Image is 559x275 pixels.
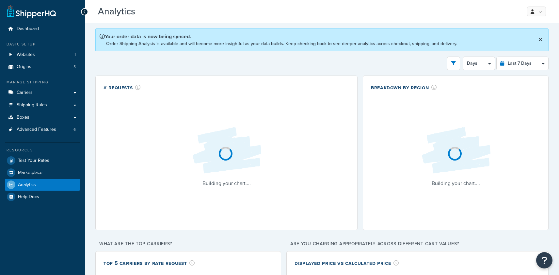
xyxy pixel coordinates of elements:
span: Websites [17,52,35,58]
div: Resources [5,147,80,153]
span: Beta [137,9,159,16]
a: Origins5 [5,61,80,73]
div: # Requests [104,84,141,91]
span: 1 [74,52,76,58]
div: Manage Shipping [5,79,80,85]
div: Basic Setup [5,42,80,47]
a: Analytics [5,179,80,191]
a: Marketplace [5,167,80,179]
span: 6 [73,127,76,132]
a: Carriers [5,87,80,99]
a: Advanced Features6 [5,124,80,136]
p: Are you charging appropriately across different cart values? [286,239,549,249]
p: Your order data is now being synced. [100,33,457,40]
span: Marketplace [18,170,42,176]
div: Displayed Price vs Calculated Price [295,259,399,267]
p: Building your chart.... [187,179,266,188]
a: Help Docs [5,191,80,203]
span: Help Docs [18,194,39,200]
li: Websites [5,49,80,61]
span: Origins [17,64,31,70]
a: Boxes [5,112,80,124]
a: Shipping Rules [5,99,80,111]
a: Test Your Rates [5,155,80,166]
span: Advanced Features [17,127,56,132]
span: Carriers [17,90,33,95]
span: Dashboard [17,26,39,32]
a: Websites1 [5,49,80,61]
img: Loading... [417,122,495,179]
button: Open Resource Center [536,252,552,268]
div: Top 5 Carriers by Rate Request [104,259,195,267]
h3: Analytics [98,7,516,17]
span: 5 [73,64,76,70]
span: Shipping Rules [17,102,47,108]
span: Test Your Rates [18,158,49,163]
li: Origins [5,61,80,73]
div: Breakdown by Region [371,84,437,91]
li: Advanced Features [5,124,80,136]
span: Boxes [17,115,29,120]
button: open filter drawer [447,57,460,70]
span: Analytics [18,182,36,188]
p: Building your chart.... [417,179,495,188]
p: Order Shipping Analysis is available and will become more insightful as your data builds. Keep ch... [106,40,457,47]
p: What are the top carriers? [95,239,281,249]
a: Dashboard [5,23,80,35]
img: Loading... [187,122,266,179]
